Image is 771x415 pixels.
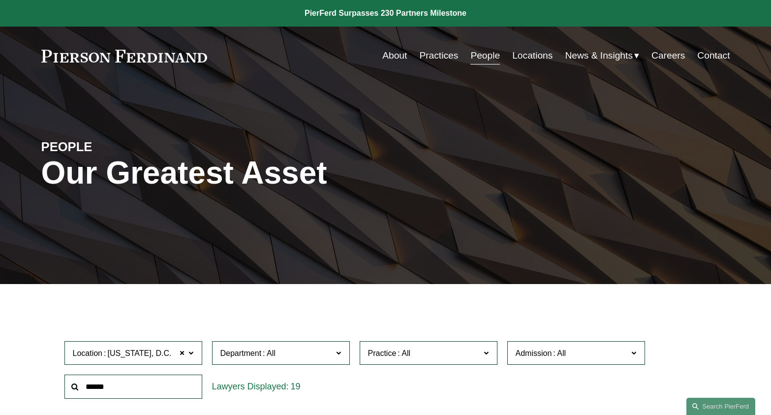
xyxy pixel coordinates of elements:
[291,382,301,391] span: 19
[382,46,407,65] a: About
[470,46,500,65] a: People
[220,349,262,357] span: Department
[686,398,755,415] a: Search this site
[419,46,458,65] a: Practices
[565,46,639,65] a: folder dropdown
[651,46,685,65] a: Careers
[516,349,552,357] span: Admission
[107,347,171,360] span: [US_STATE], D.C.
[697,46,730,65] a: Contact
[368,349,397,357] span: Practice
[565,47,633,64] span: News & Insights
[41,139,214,155] h4: PEOPLE
[41,155,500,191] h1: Our Greatest Asset
[73,349,103,357] span: Location
[512,46,553,65] a: Locations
